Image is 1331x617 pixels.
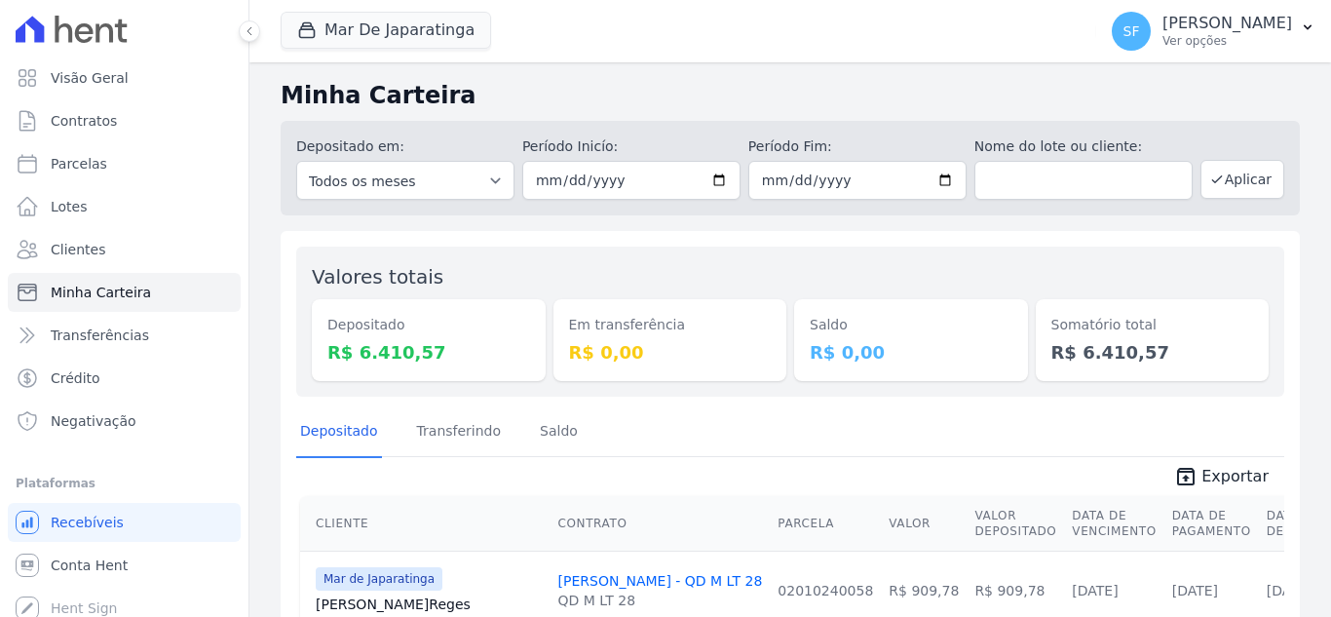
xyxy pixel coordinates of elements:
[536,407,582,458] a: Saldo
[51,240,105,259] span: Clientes
[1162,33,1292,49] p: Ver opções
[810,315,1012,335] dt: Saldo
[1159,465,1284,492] a: unarchive Exportar
[1051,315,1254,335] dt: Somatório total
[281,12,491,49] button: Mar De Japaratinga
[967,496,1064,552] th: Valor Depositado
[551,496,771,552] th: Contrato
[316,567,442,591] span: Mar de Japaratinga
[569,315,772,335] dt: Em transferência
[51,411,136,431] span: Negativação
[1172,583,1218,598] a: [DATE]
[300,496,551,552] th: Cliente
[51,197,88,216] span: Lotes
[748,136,967,157] label: Período Fim:
[51,111,117,131] span: Contratos
[316,595,543,614] a: [PERSON_NAME]Reges
[16,472,233,495] div: Plataformas
[1162,14,1292,33] p: [PERSON_NAME]
[281,78,1300,113] h2: Minha Carteira
[1174,465,1198,488] i: unarchive
[558,591,763,610] div: QD M LT 28
[51,513,124,532] span: Recebíveis
[770,496,881,552] th: Parcela
[8,316,241,355] a: Transferências
[522,136,741,157] label: Período Inicío:
[1072,583,1118,598] a: [DATE]
[8,187,241,226] a: Lotes
[8,230,241,269] a: Clientes
[296,138,404,154] label: Depositado em:
[1051,339,1254,366] dd: R$ 6.410,57
[1164,496,1259,552] th: Data de Pagamento
[569,339,772,366] dd: R$ 0,00
[8,144,241,183] a: Parcelas
[8,503,241,542] a: Recebíveis
[1267,583,1312,598] a: [DATE]
[51,368,100,388] span: Crédito
[1201,465,1269,488] span: Exportar
[8,58,241,97] a: Visão Geral
[51,283,151,302] span: Minha Carteira
[413,407,506,458] a: Transferindo
[327,339,530,366] dd: R$ 6.410,57
[1064,496,1163,552] th: Data de Vencimento
[8,359,241,398] a: Crédito
[327,315,530,335] dt: Depositado
[8,402,241,441] a: Negativação
[296,407,382,458] a: Depositado
[51,68,129,88] span: Visão Geral
[8,273,241,312] a: Minha Carteira
[51,154,107,174] span: Parcelas
[8,101,241,140] a: Contratos
[51,556,128,575] span: Conta Hent
[51,326,149,345] span: Transferências
[810,339,1012,366] dd: R$ 0,00
[1096,4,1331,58] button: SF [PERSON_NAME] Ver opções
[1200,160,1284,199] button: Aplicar
[974,136,1193,157] label: Nome do lote ou cliente:
[8,546,241,585] a: Conta Hent
[558,573,763,589] a: [PERSON_NAME] - QD M LT 28
[881,496,967,552] th: Valor
[1123,24,1140,38] span: SF
[778,583,873,598] a: 02010240058
[312,265,443,289] label: Valores totais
